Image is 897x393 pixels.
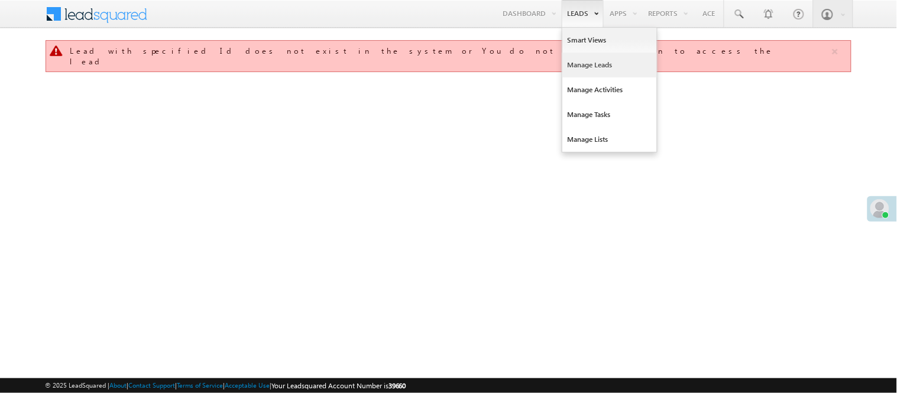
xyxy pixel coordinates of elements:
a: Contact Support [128,381,175,389]
span: 39660 [388,381,406,390]
span: © 2025 LeadSquared | | | | | [45,380,406,391]
a: Smart Views [562,28,657,53]
a: Manage Activities [562,77,657,102]
div: Lead with specified Id does not exist in the system or You do not have permission to access the lead [70,46,830,67]
a: Manage Tasks [562,102,657,127]
a: Acceptable Use [225,381,270,389]
a: Manage Leads [562,53,657,77]
a: Manage Lists [562,127,657,152]
span: Your Leadsquared Account Number is [271,381,406,390]
a: Terms of Service [177,381,223,389]
a: About [109,381,127,389]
